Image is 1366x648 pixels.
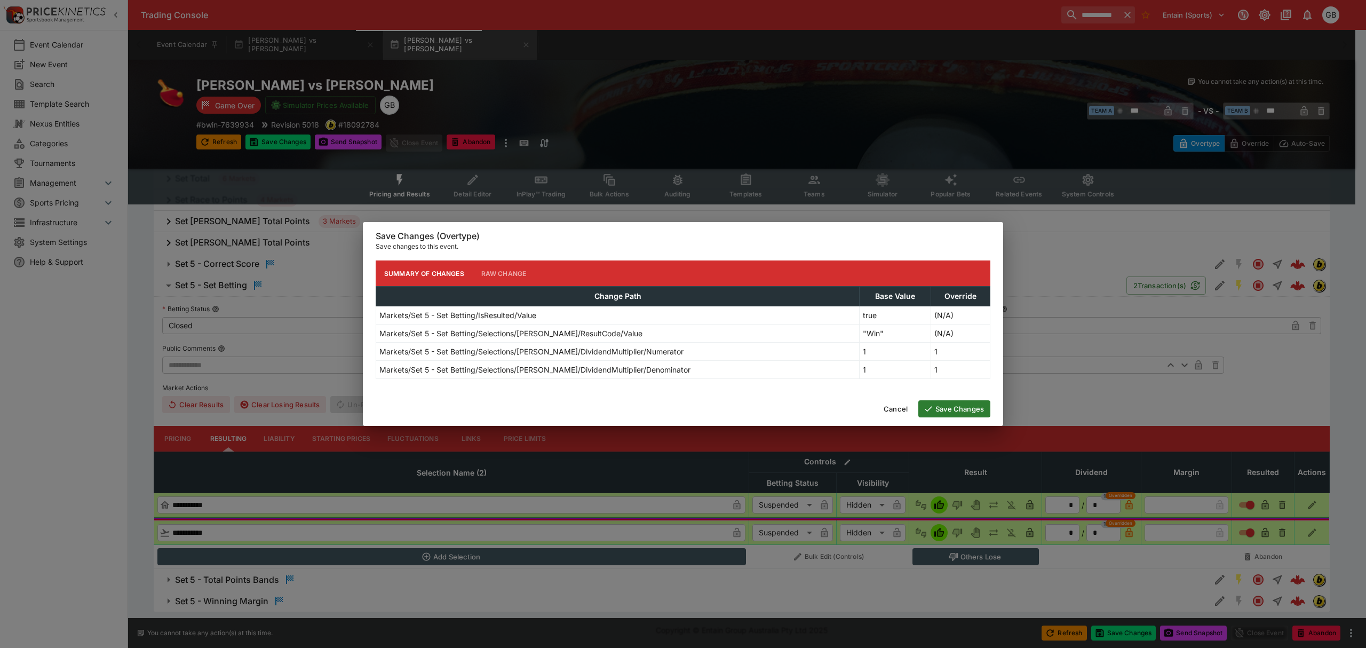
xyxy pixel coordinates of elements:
td: 1 [931,361,990,379]
td: 1 [860,361,931,379]
td: "Win" [860,325,931,343]
p: Markets/Set 5 - Set Betting/Selections/[PERSON_NAME]/DividendMultiplier/Numerator [379,346,684,357]
p: Markets/Set 5 - Set Betting/Selections/[PERSON_NAME]/ResultCode/Value [379,328,642,339]
p: Markets/Set 5 - Set Betting/IsResulted/Value [379,310,536,321]
h6: Save Changes (Overtype) [376,231,990,242]
th: Change Path [376,287,860,306]
td: (N/A) [931,306,990,325]
button: Save Changes [918,400,990,417]
td: 1 [931,343,990,361]
p: Markets/Set 5 - Set Betting/Selections/[PERSON_NAME]/DividendMultiplier/Denominator [379,364,690,375]
p: Save changes to this event. [376,241,990,252]
td: true [860,306,931,325]
button: Summary of Changes [376,260,473,286]
th: Override [931,287,990,306]
th: Base Value [860,287,931,306]
td: (N/A) [931,325,990,343]
button: Cancel [877,400,914,417]
button: Raw Change [473,260,535,286]
td: 1 [860,343,931,361]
